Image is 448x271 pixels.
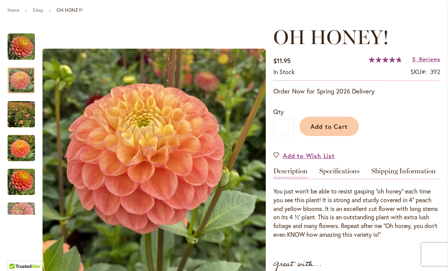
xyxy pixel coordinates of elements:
span: OH HONEY! [273,25,389,49]
div: Oh Honey! [8,195,43,229]
a: Add to Wish List [273,151,335,160]
div: Oh Honey! [8,161,43,195]
a: Home [8,7,19,13]
span: $11.95 [273,57,290,65]
strong: OH HONEY! [57,7,82,13]
span: Reviews [419,55,440,63]
img: Oh Honey! [8,33,35,60]
div: Availability [273,68,295,76]
a: Specifications [319,168,360,179]
span: Add to Cart [311,122,348,130]
button: Add to Cart [300,117,359,136]
strong: Great with... [273,258,322,271]
iframe: Launch Accessibility Center [6,244,27,265]
div: Detailed Product Info [273,168,440,239]
p: You just won’t be able to resist gasping “oh honey” each time you see this plant! It is strong an... [273,187,440,239]
span: 5 [412,55,416,63]
a: 5 Reviews [412,55,440,63]
p: Order Now for Spring 2026 Delivery [273,87,440,96]
div: Oh Honey! [8,60,43,94]
a: Shipping Information [371,168,436,179]
span: Qty [273,108,284,116]
a: Shop [33,7,43,13]
div: 392 [430,68,440,76]
a: Description [273,168,308,179]
div: Next [8,203,35,215]
span: Add to Wish List [283,151,335,160]
img: Oh Honey! [8,96,35,133]
div: Oh Honey! [8,94,43,127]
div: Oh Honey! [8,26,43,60]
img: Oh Honey! [8,164,35,200]
div: Oh Honey! [8,127,43,161]
span: In stock [273,68,295,76]
div: 95% [369,57,402,63]
img: Oh Honey! [8,130,35,166]
strong: SKU [410,68,427,76]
